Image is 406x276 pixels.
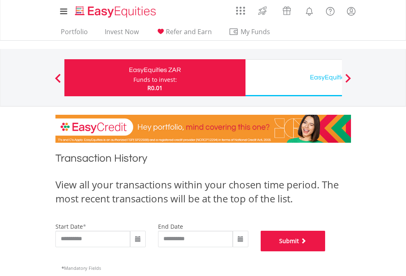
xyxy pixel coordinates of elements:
[62,265,101,271] span: Mandatory Fields
[166,27,212,36] span: Refer and Earn
[133,76,177,84] div: Funds to invest:
[57,28,91,40] a: Portfolio
[231,2,250,15] a: AppsGrid
[55,223,83,230] label: start date
[152,28,215,40] a: Refer and Earn
[340,78,356,86] button: Next
[147,84,163,92] span: R0.01
[256,4,269,17] img: thrive-v2.svg
[261,231,326,251] button: Submit
[229,26,282,37] span: My Funds
[72,2,159,19] a: Home page
[341,2,362,20] a: My Profile
[50,78,66,86] button: Previous
[55,151,351,169] h1: Transaction History
[73,5,159,19] img: EasyEquities_Logo.png
[275,2,299,17] a: Vouchers
[55,178,351,206] div: View all your transactions within your chosen time period. The most recent transactions will be a...
[55,115,351,143] img: EasyCredit Promotion Banner
[320,2,341,19] a: FAQ's and Support
[280,4,294,17] img: vouchers-v2.svg
[236,6,245,15] img: grid-menu-icon.svg
[158,223,183,230] label: end date
[299,2,320,19] a: Notifications
[69,64,241,76] div: EasyEquities ZAR
[101,28,142,40] a: Invest Now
